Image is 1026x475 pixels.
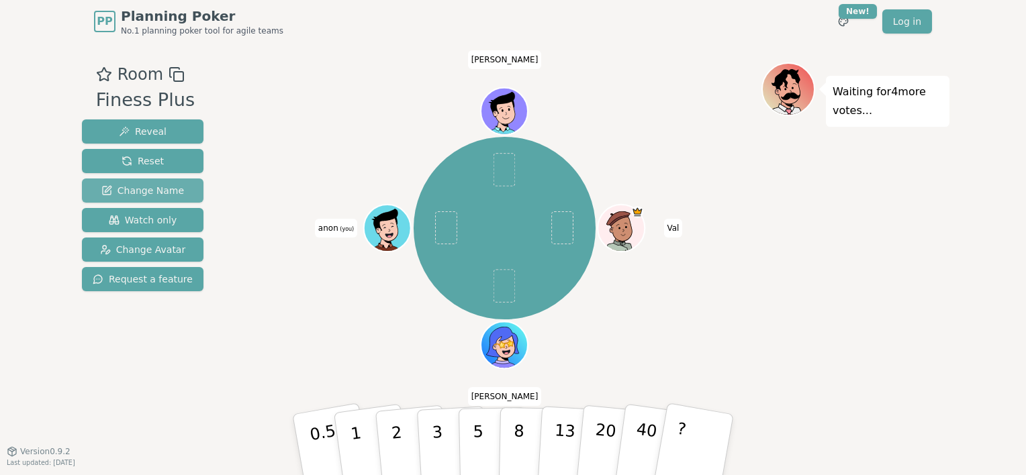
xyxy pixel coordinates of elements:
span: Click to change your name [315,219,357,237]
span: Click to change your name [663,219,682,237]
button: Change Avatar [82,237,203,262]
span: Reveal [119,125,167,138]
span: Reset [122,154,164,168]
span: No.1 planning poker tool for agile teams [121,25,283,36]
button: New! [831,9,855,34]
span: Val is the host [632,206,644,218]
span: Click to change your name [468,387,542,406]
span: Watch only [109,213,177,227]
button: Click to change your avatar [365,206,410,250]
button: Add as favourite [96,62,112,87]
span: Request a feature [93,272,193,286]
span: Version 0.9.2 [20,446,71,457]
button: Version0.9.2 [7,446,71,457]
div: Finess Plus [96,87,195,114]
button: Reset [82,149,203,173]
button: Request a feature [82,267,203,291]
span: Change Name [101,184,184,197]
span: Last updated: [DATE] [7,459,75,466]
p: Waiting for 4 more votes... [833,83,943,120]
a: PPPlanning PokerNo.1 planning poker tool for agile teams [94,7,283,36]
span: (you) [338,226,355,232]
a: Log in [882,9,932,34]
span: PP [97,13,112,30]
span: Change Avatar [100,243,186,256]
button: Watch only [82,208,203,232]
button: Change Name [82,178,203,203]
span: Click to change your name [468,50,542,69]
div: New! [839,4,877,19]
button: Reveal [82,119,203,144]
span: Planning Poker [121,7,283,25]
span: Room [118,62,163,87]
